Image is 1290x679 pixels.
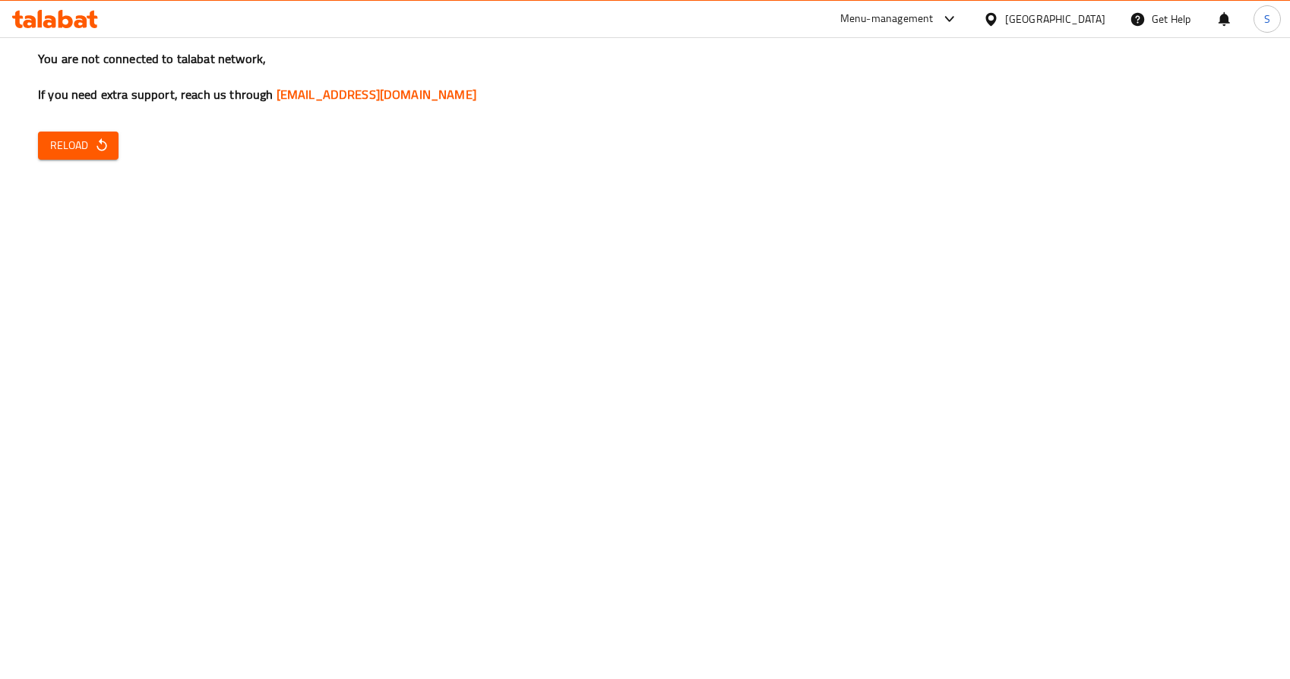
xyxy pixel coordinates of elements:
div: Menu-management [840,10,934,28]
span: Reload [50,136,106,155]
h3: You are not connected to talabat network, If you need extra support, reach us through [38,50,1252,103]
div: [GEOGRAPHIC_DATA] [1005,11,1105,27]
span: S [1264,11,1270,27]
button: Reload [38,132,119,160]
a: [EMAIL_ADDRESS][DOMAIN_NAME] [277,83,476,106]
